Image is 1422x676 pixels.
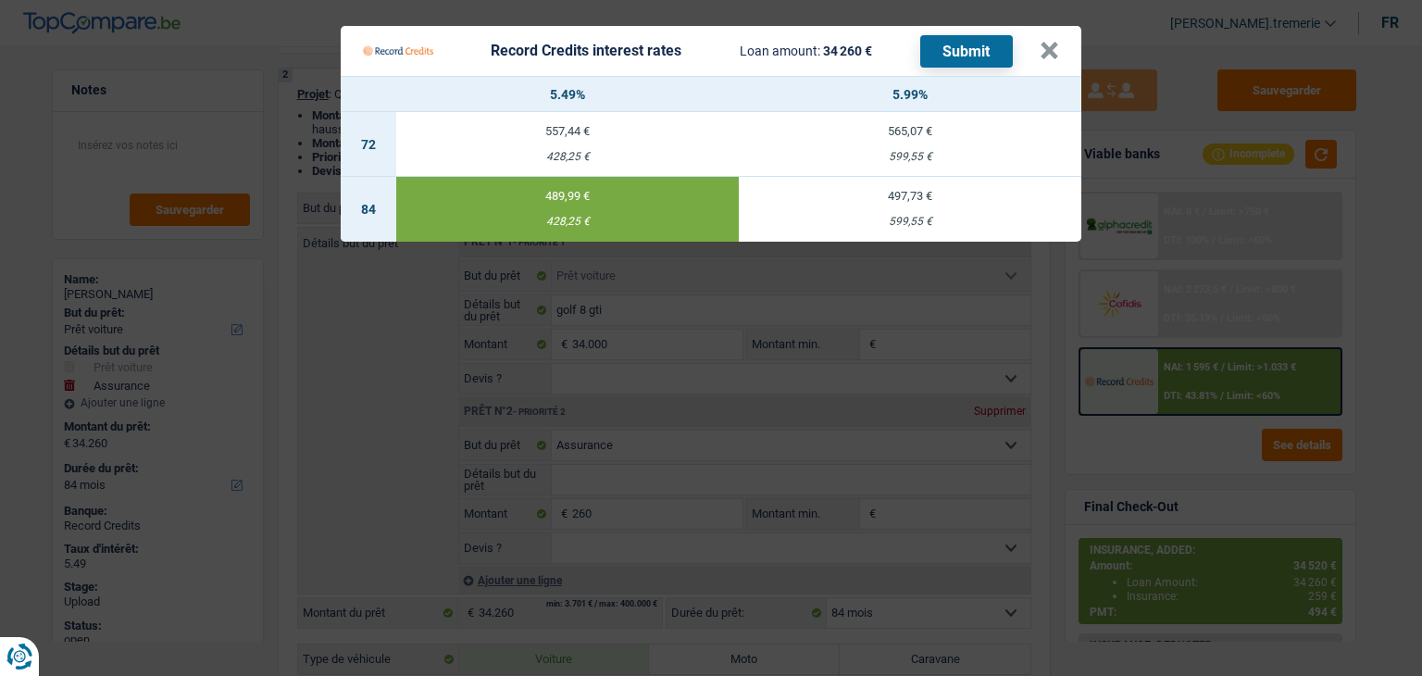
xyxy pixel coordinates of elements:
[396,77,739,112] th: 5.49%
[396,190,739,202] div: 489,99 €
[739,216,1081,228] div: 599,55 €
[341,112,396,177] td: 72
[396,125,739,137] div: 557,44 €
[739,151,1081,163] div: 599,55 €
[396,216,739,228] div: 428,25 €
[739,190,1081,202] div: 497,73 €
[363,33,433,69] img: Record Credits
[491,44,681,58] div: Record Credits interest rates
[341,177,396,242] td: 84
[1040,42,1059,60] button: ×
[740,44,820,58] span: Loan amount:
[920,35,1013,68] button: Submit
[739,77,1081,112] th: 5.99%
[823,44,872,58] span: 34 260 €
[739,125,1081,137] div: 565,07 €
[396,151,739,163] div: 428,25 €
